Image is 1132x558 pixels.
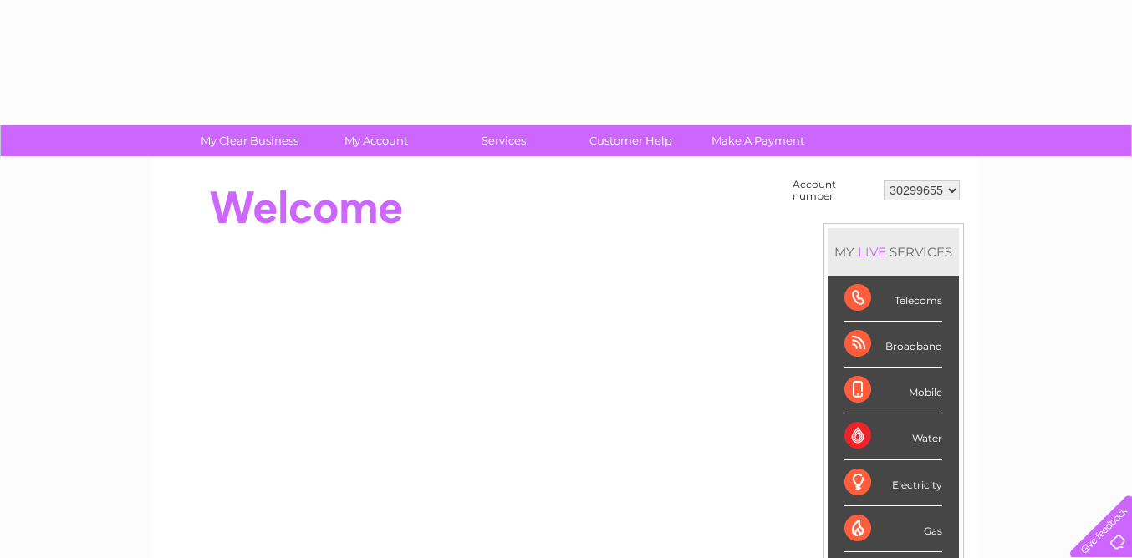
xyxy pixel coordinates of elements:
[844,368,942,413] div: Mobile
[844,322,942,368] div: Broadband
[435,125,573,156] a: Services
[844,276,942,322] div: Telecoms
[181,125,319,156] a: My Clear Business
[308,125,446,156] a: My Account
[562,125,700,156] a: Customer Help
[854,244,890,260] div: LIVE
[844,506,942,552] div: Gas
[828,228,959,276] div: MY SERVICES
[844,460,942,506] div: Electricity
[788,175,880,206] td: Account number
[689,125,827,156] a: Make A Payment
[844,413,942,459] div: Water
